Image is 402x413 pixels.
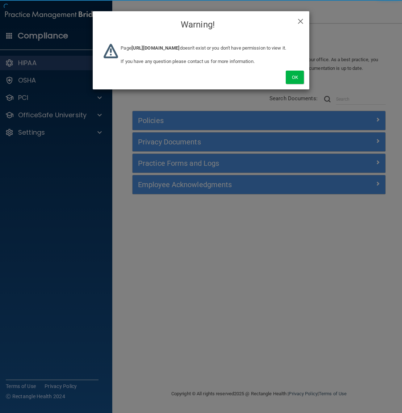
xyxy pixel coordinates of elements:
b: [URL][DOMAIN_NAME] [131,45,180,51]
h4: Warning! [98,17,304,33]
button: Ok [286,71,304,84]
p: If you have any question please contact us for more information. [121,57,298,66]
img: warning-logo.669c17dd.png [104,44,118,58]
p: Page doesn't exist or you don't have permission to view it. [121,44,298,52]
span: × [297,13,304,28]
